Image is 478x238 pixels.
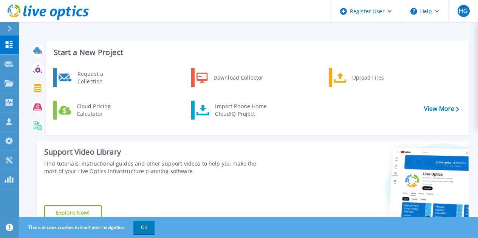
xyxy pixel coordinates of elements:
h3: Start a New Project [54,48,459,57]
a: Cloud Pricing Calculator [53,101,131,120]
div: Support Video Library [44,147,269,157]
div: Import Phone Home CloudIQ Project [211,103,270,118]
a: Request a Collection [53,68,131,87]
span: HG [459,8,468,14]
a: Explore Now! [44,205,102,220]
div: Download Collector [210,70,267,85]
a: Upload Files [329,68,406,87]
a: Download Collector [191,68,269,87]
span: This site uses cookies to track your navigation. [21,221,155,234]
div: Find tutorials, instructional guides and other support videos to help you make the most of your L... [44,160,269,175]
div: Request a Collection [74,70,129,85]
button: OK [133,221,155,234]
div: Cloud Pricing Calculator [73,103,129,118]
a: View More [424,105,459,112]
div: Upload Files [348,70,404,85]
